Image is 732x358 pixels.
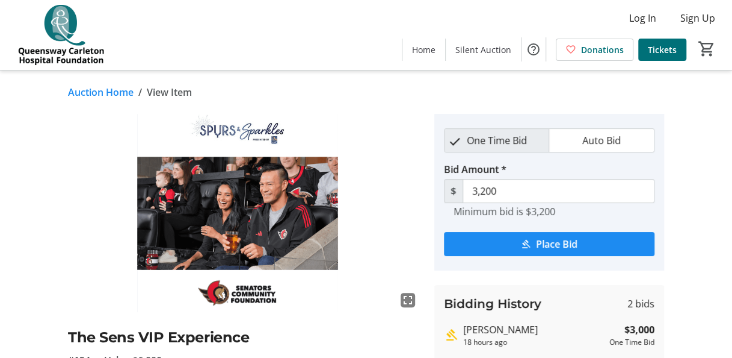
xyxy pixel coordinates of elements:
[444,295,541,313] h3: Bidding History
[446,39,521,61] a: Silent Auction
[463,322,604,337] div: [PERSON_NAME]
[521,37,546,61] button: Help
[575,129,628,152] span: Auto Bid
[454,206,555,218] tr-hint: Minimum bid is $3,200
[671,8,725,28] button: Sign Up
[68,114,420,312] img: Image
[624,322,654,337] strong: $3,000
[138,85,142,99] span: /
[444,179,463,203] span: $
[401,293,415,307] mat-icon: fullscreen
[629,11,656,25] span: Log In
[627,297,654,311] span: 2 bids
[460,129,534,152] span: One Time Bid
[696,38,718,60] button: Cart
[444,328,458,342] mat-icon: Highest bid
[444,232,654,256] button: Place Bid
[68,327,420,348] h2: The Sens VIP Experience
[638,39,686,61] a: Tickets
[680,11,715,25] span: Sign Up
[581,43,624,56] span: Donations
[68,85,134,99] a: Auction Home
[147,85,192,99] span: View Item
[609,337,654,348] div: One Time Bid
[556,39,633,61] a: Donations
[7,5,114,65] img: QCH Foundation's Logo
[620,8,666,28] button: Log In
[463,337,604,348] div: 18 hours ago
[402,39,445,61] a: Home
[536,237,577,251] span: Place Bid
[648,43,677,56] span: Tickets
[455,43,511,56] span: Silent Auction
[412,43,435,56] span: Home
[444,162,506,177] label: Bid Amount *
